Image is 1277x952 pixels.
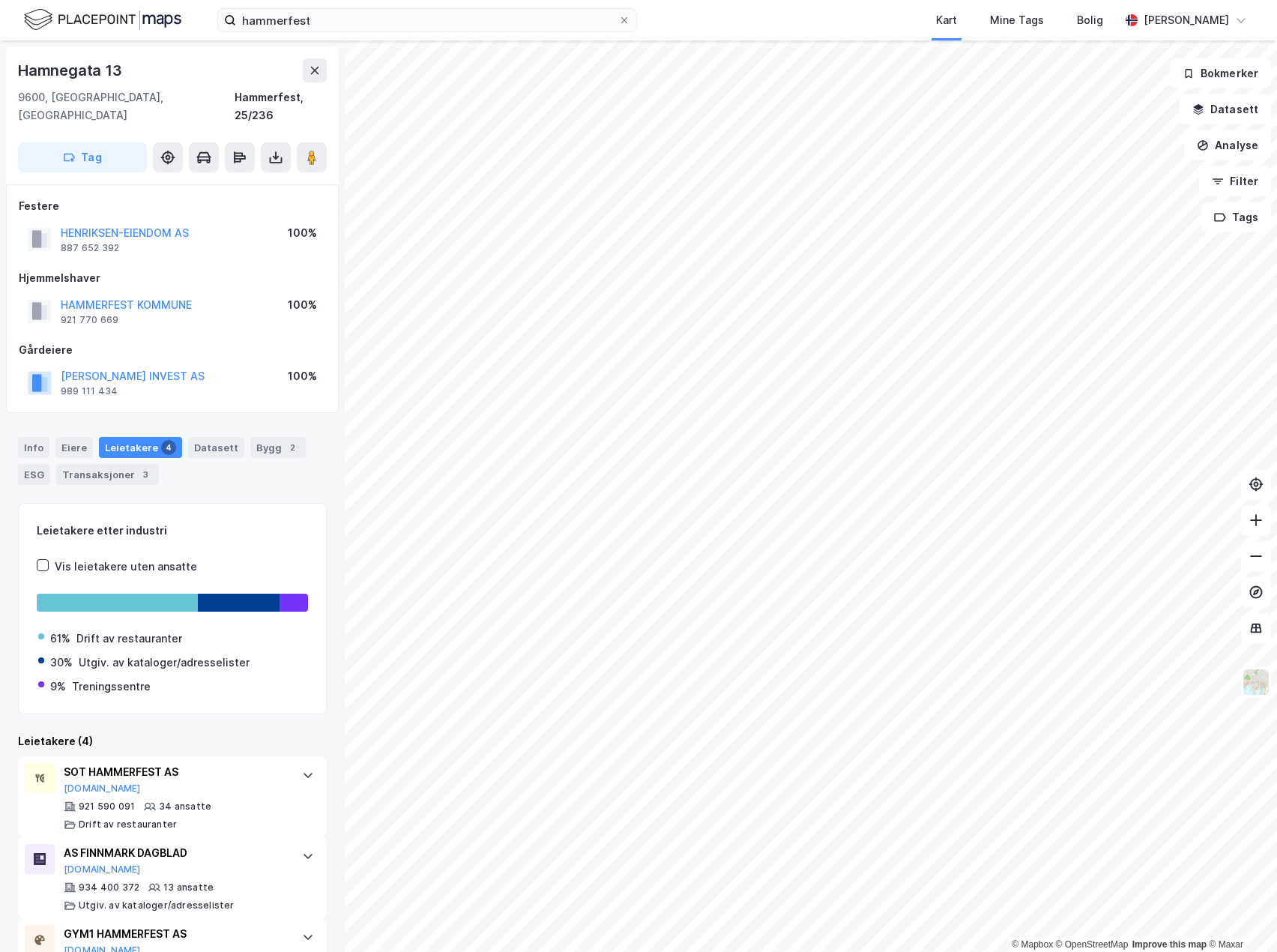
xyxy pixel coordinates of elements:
[1144,11,1229,29] div: [PERSON_NAME]
[79,801,135,813] div: 921 590 091
[55,558,197,576] div: Vis leietakere uten ansatte
[19,341,326,359] div: Gårdeiere
[19,269,326,287] div: Hjemmelshaver
[76,630,182,648] div: Drift av restauranter
[1242,668,1270,696] img: Z
[1202,880,1277,952] div: Kontrollprogram for chat
[50,654,73,672] div: 30%
[1170,58,1271,88] button: Bokmerker
[1132,939,1207,950] a: Improve this map
[50,678,66,696] div: 9%
[288,224,317,242] div: 100%
[61,314,118,326] div: 921 770 669
[288,367,317,385] div: 100%
[79,819,177,831] div: Drift av restauranter
[61,242,119,254] div: 887 652 392
[64,763,287,781] div: SOT HAMMERFEST AS
[37,522,308,540] div: Leietakere etter industri
[55,437,93,458] div: Eiere
[99,437,182,458] div: Leietakere
[64,844,287,862] div: AS FINNMARK DAGBLAD
[56,464,159,485] div: Transaksjoner
[990,11,1044,29] div: Mine Tags
[288,296,317,314] div: 100%
[936,11,957,29] div: Kart
[19,197,326,215] div: Festere
[79,654,250,672] div: Utgiv. av kataloger/adresselister
[1056,939,1129,950] a: OpenStreetMap
[79,882,139,894] div: 934 400 372
[161,440,176,455] div: 4
[1202,880,1277,952] iframe: Chat Widget
[235,88,327,124] div: Hammerfest, 25/236
[1199,166,1271,196] button: Filter
[18,437,49,458] div: Info
[1077,11,1103,29] div: Bolig
[163,882,214,894] div: 13 ansatte
[1184,130,1271,160] button: Analyse
[1201,202,1271,232] button: Tags
[24,7,181,33] img: logo.f888ab2527a4732fd821a326f86c7f29.svg
[61,385,118,397] div: 989 111 434
[285,440,300,455] div: 2
[1180,94,1271,124] button: Datasett
[188,437,244,458] div: Datasett
[138,467,153,482] div: 3
[159,801,211,813] div: 34 ansatte
[18,58,125,82] div: Hamnegata 13
[1012,939,1053,950] a: Mapbox
[64,925,287,943] div: GYM1 HAMMERFEST AS
[18,142,147,172] button: Tag
[50,630,70,648] div: 61%
[236,9,618,31] input: Søk på adresse, matrikkel, gårdeiere, leietakere eller personer
[79,900,235,912] div: Utgiv. av kataloger/adresselister
[64,783,141,795] button: [DOMAIN_NAME]
[64,864,141,876] button: [DOMAIN_NAME]
[18,88,235,124] div: 9600, [GEOGRAPHIC_DATA], [GEOGRAPHIC_DATA]
[18,464,50,485] div: ESG
[250,437,306,458] div: Bygg
[72,678,151,696] div: Treningssentre
[18,732,327,750] div: Leietakere (4)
